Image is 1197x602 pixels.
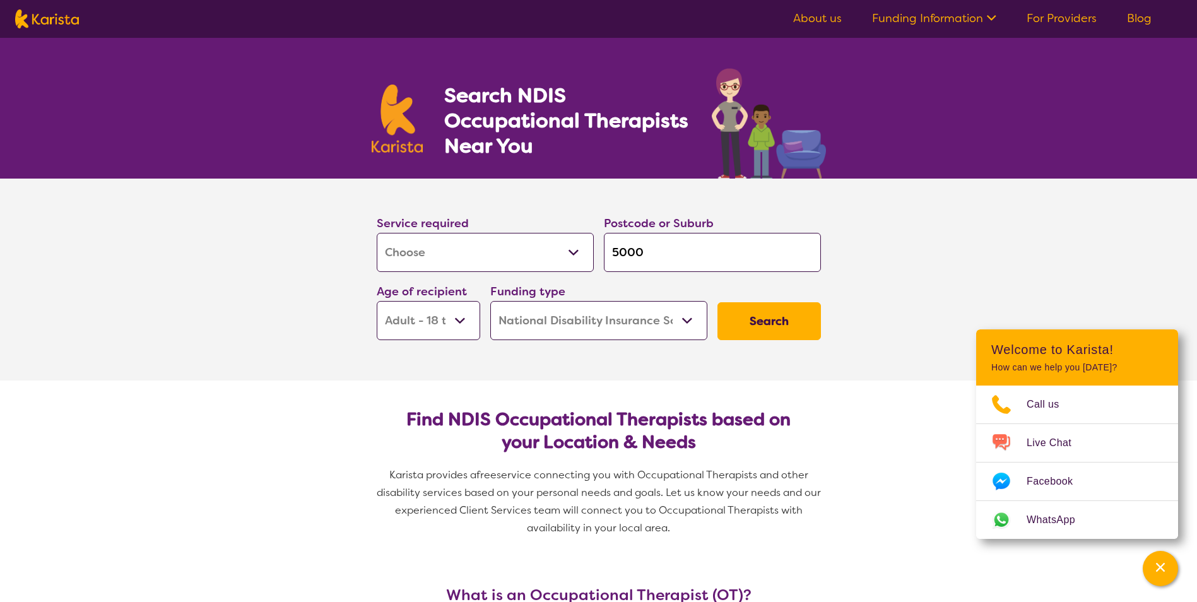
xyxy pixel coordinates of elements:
span: Call us [1027,395,1075,414]
span: service connecting you with Occupational Therapists and other disability services based on your p... [377,468,823,534]
a: Web link opens in a new tab. [976,501,1178,539]
a: Funding Information [872,11,996,26]
label: Age of recipient [377,284,467,299]
span: WhatsApp [1027,511,1090,529]
h2: Find NDIS Occupational Therapists based on your Location & Needs [387,408,811,454]
input: Type [604,233,821,272]
img: occupational-therapy [712,68,826,179]
div: Channel Menu [976,329,1178,539]
span: Karista provides a [389,468,476,481]
h1: Search NDIS Occupational Therapists Near You [444,83,690,158]
h2: Welcome to Karista! [991,342,1163,357]
span: free [476,468,497,481]
label: Service required [377,216,469,231]
img: Karista logo [372,85,423,153]
button: Search [717,302,821,340]
span: Live Chat [1027,434,1087,452]
label: Postcode or Suburb [604,216,714,231]
label: Funding type [490,284,565,299]
span: Facebook [1027,472,1088,491]
a: About us [793,11,842,26]
p: How can we help you [DATE]? [991,362,1163,373]
a: For Providers [1027,11,1097,26]
ul: Choose channel [976,386,1178,539]
img: Karista logo [15,9,79,28]
a: Blog [1127,11,1152,26]
button: Channel Menu [1143,551,1178,586]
